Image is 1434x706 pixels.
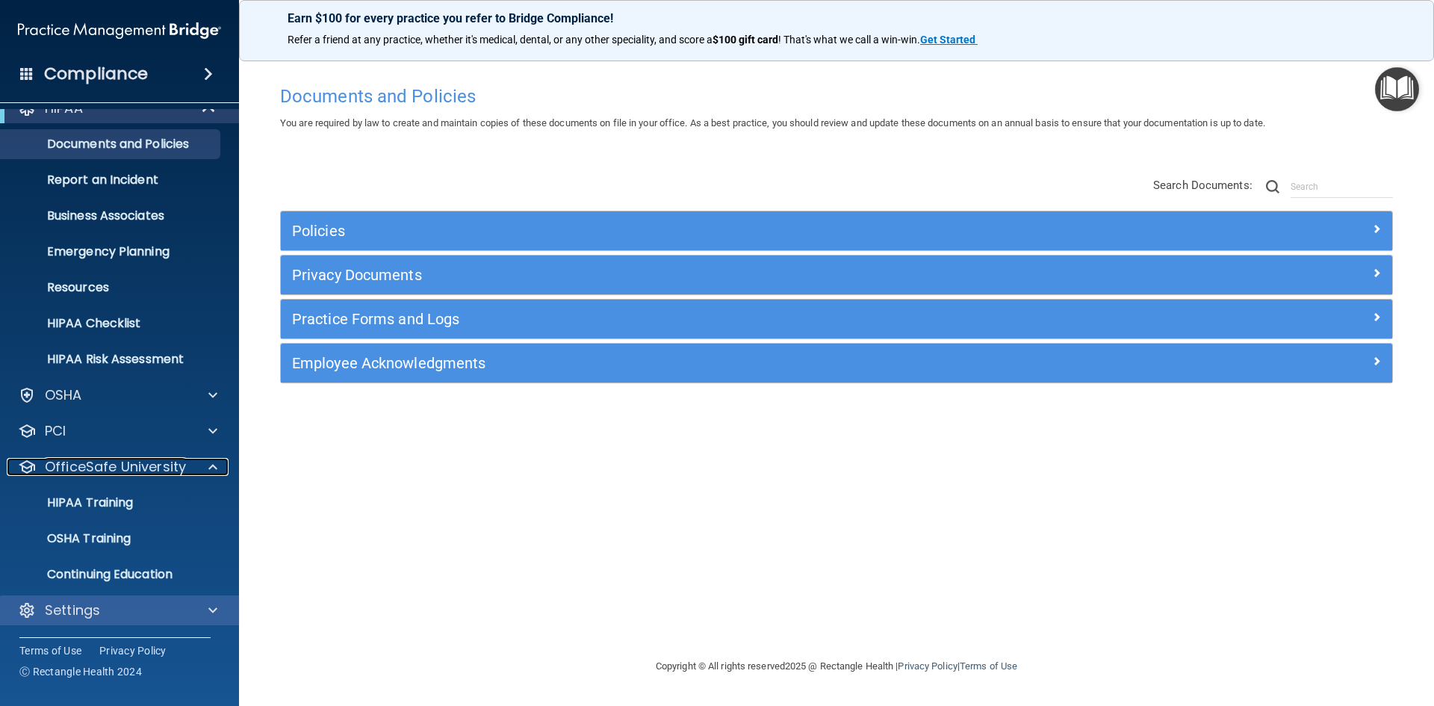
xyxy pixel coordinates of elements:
[1153,179,1253,192] span: Search Documents:
[280,117,1265,128] span: You are required by law to create and maintain copies of these documents on file in your office. ...
[18,458,217,476] a: OfficeSafe University
[10,495,133,510] p: HIPAA Training
[960,660,1017,672] a: Terms of Use
[898,660,957,672] a: Privacy Policy
[920,34,978,46] a: Get Started
[18,16,221,46] img: PMB logo
[10,531,131,546] p: OSHA Training
[1291,176,1393,198] input: Search
[280,87,1393,106] h4: Documents and Policies
[99,643,167,658] a: Privacy Policy
[288,34,713,46] span: Refer a friend at any practice, whether it's medical, dental, or any other speciality, and score a
[19,643,81,658] a: Terms of Use
[45,386,82,404] p: OSHA
[45,601,100,619] p: Settings
[288,11,1385,25] p: Earn $100 for every practice you refer to Bridge Compliance!
[44,64,148,84] h4: Compliance
[10,280,214,295] p: Resources
[10,244,214,259] p: Emergency Planning
[19,664,142,679] span: Ⓒ Rectangle Health 2024
[18,386,217,404] a: OSHA
[292,351,1381,375] a: Employee Acknowledgments
[1375,67,1419,111] button: Open Resource Center
[778,34,920,46] span: ! That's what we call a win-win.
[45,458,186,476] p: OfficeSafe University
[920,34,975,46] strong: Get Started
[292,355,1103,371] h5: Employee Acknowledgments
[45,422,66,440] p: PCI
[10,208,214,223] p: Business Associates
[292,267,1103,283] h5: Privacy Documents
[10,173,214,188] p: Report an Incident
[564,642,1109,690] div: Copyright © All rights reserved 2025 @ Rectangle Health | |
[292,223,1103,239] h5: Policies
[10,316,214,331] p: HIPAA Checklist
[713,34,778,46] strong: $100 gift card
[10,137,214,152] p: Documents and Policies
[18,601,217,619] a: Settings
[292,311,1103,327] h5: Practice Forms and Logs
[292,219,1381,243] a: Policies
[1266,180,1279,193] img: ic-search.3b580494.png
[292,263,1381,287] a: Privacy Documents
[10,352,214,367] p: HIPAA Risk Assessment
[18,422,217,440] a: PCI
[10,567,214,582] p: Continuing Education
[292,307,1381,331] a: Practice Forms and Logs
